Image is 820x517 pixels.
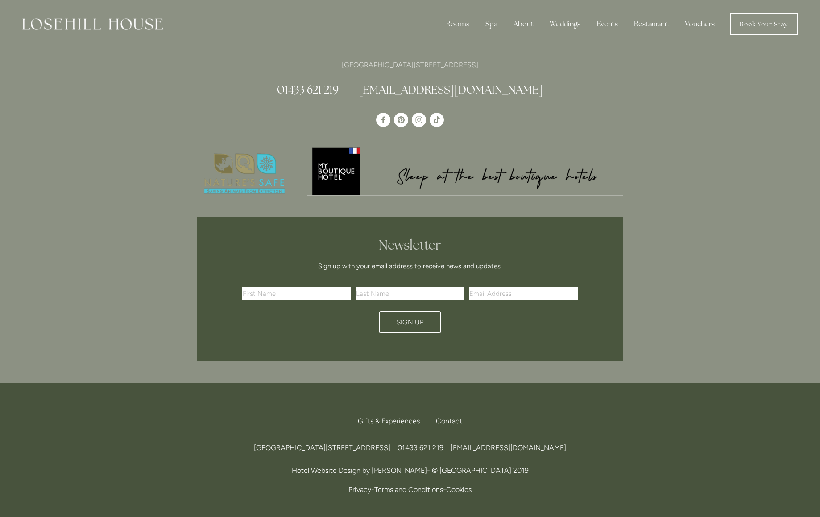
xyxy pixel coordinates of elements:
p: - © [GEOGRAPHIC_DATA] 2019 [197,464,623,476]
input: First Name [242,287,351,300]
div: Spa [478,15,505,33]
a: Nature's Safe - Logo [197,146,292,202]
span: 01433 621 219 [398,443,443,452]
img: Nature's Safe - Logo [197,146,292,202]
input: Last Name [356,287,464,300]
p: [GEOGRAPHIC_DATA][STREET_ADDRESS] [197,59,623,71]
a: Vouchers [678,15,722,33]
p: - - [197,484,623,496]
a: Pinterest [394,113,408,127]
a: Privacy [348,485,371,494]
a: Hotel Website Design by [PERSON_NAME] [292,466,427,475]
a: Book Your Stay [730,13,798,35]
a: 01433 621 219 [277,82,339,97]
a: TikTok [430,113,444,127]
a: Instagram [412,113,426,127]
button: Sign Up [379,311,441,333]
div: Rooms [439,15,476,33]
a: Losehill House Hotel & Spa [376,113,390,127]
a: [EMAIL_ADDRESS][DOMAIN_NAME] [359,82,543,97]
span: Sign Up [397,318,424,326]
a: [EMAIL_ADDRESS][DOMAIN_NAME] [451,443,566,452]
div: Contact [429,411,462,431]
a: My Boutique Hotel - Logo [307,146,624,196]
div: Weddings [543,15,588,33]
a: Cookies [446,485,472,494]
span: [GEOGRAPHIC_DATA][STREET_ADDRESS] [254,443,390,452]
a: Gifts & Experiences [358,411,427,431]
div: About [506,15,541,33]
input: Email Address [469,287,578,300]
img: My Boutique Hotel - Logo [307,146,624,195]
span: Gifts & Experiences [358,417,420,425]
h2: Newsletter [245,237,575,253]
div: Restaurant [627,15,676,33]
a: Terms and Conditions [374,485,443,494]
img: Losehill House [22,18,163,30]
p: Sign up with your email address to receive news and updates. [245,261,575,271]
div: Events [589,15,625,33]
